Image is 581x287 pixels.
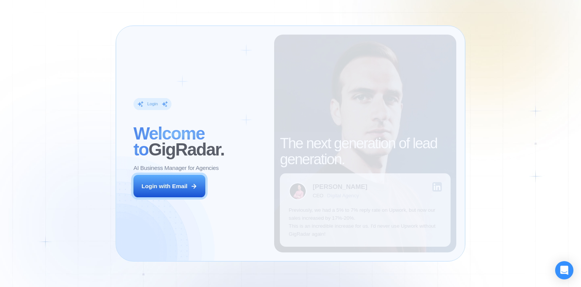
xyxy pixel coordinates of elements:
[133,124,205,159] span: Welcome to
[280,135,450,167] h2: The next generation of lead generation.
[133,126,265,158] h2: ‍ GigRadar.
[313,184,367,190] div: [PERSON_NAME]
[289,206,442,238] p: Previously, we had a 5% to 7% reply rate on Upwork, but now our sales increased by 17%-20%. This ...
[133,175,205,197] button: Login with Email
[133,163,219,171] p: AI Business Manager for Agencies
[141,182,187,190] div: Login with Email
[313,193,323,198] div: CEO
[555,261,573,279] div: Open Intercom Messenger
[327,193,359,198] div: Digital Agency
[147,101,158,107] div: Login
